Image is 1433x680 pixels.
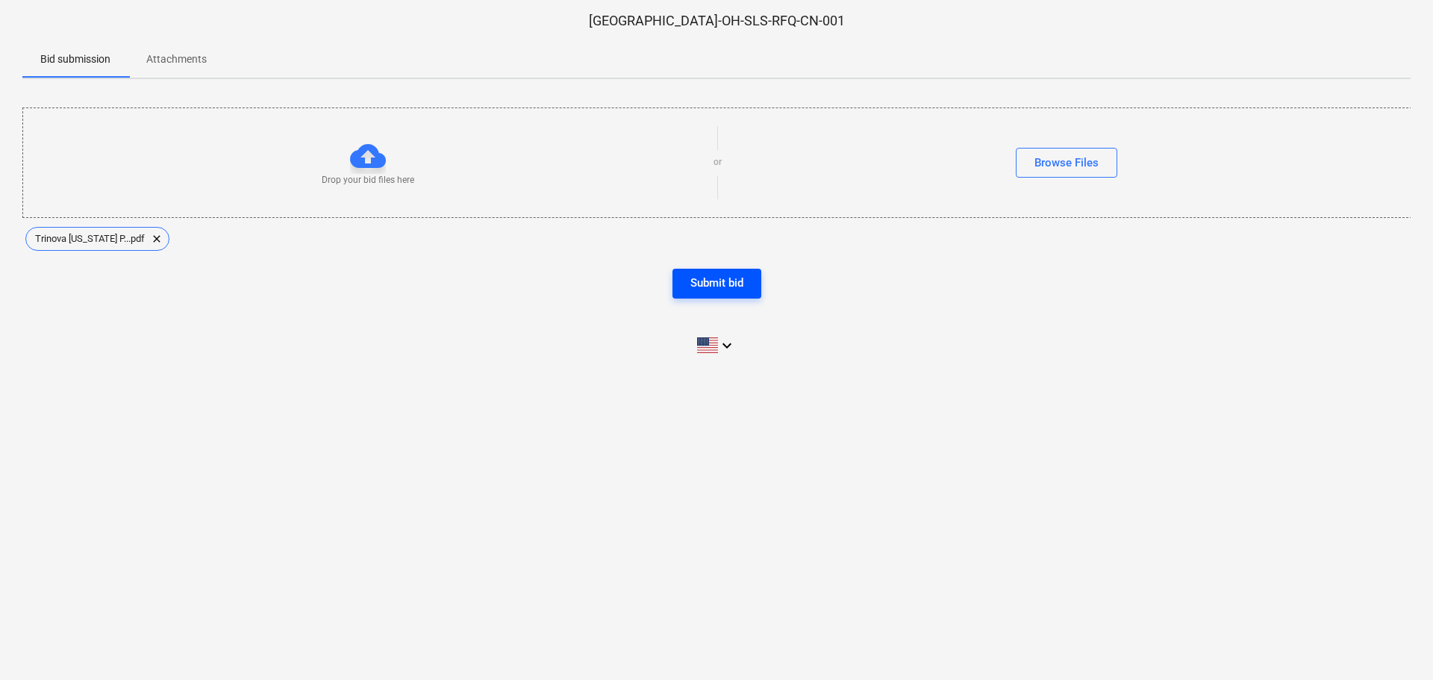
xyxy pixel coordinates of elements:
[322,174,414,187] p: Drop your bid files here
[40,52,110,67] p: Bid submission
[1034,153,1099,172] div: Browse Files
[146,52,207,67] p: Attachments
[22,107,1412,217] div: Drop your bid files hereorBrowse Files
[1016,148,1117,178] button: Browse Files
[690,273,743,293] div: Submit bid
[148,230,166,248] span: clear
[26,233,154,244] span: Trinova [US_STATE] P...pdf
[714,156,722,169] p: or
[718,337,736,355] i: keyboard_arrow_down
[25,227,169,251] div: Trinova [US_STATE] P...pdf
[672,269,761,299] button: Submit bid
[22,12,1411,30] p: [GEOGRAPHIC_DATA]-OH-SLS-RFQ-CN-001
